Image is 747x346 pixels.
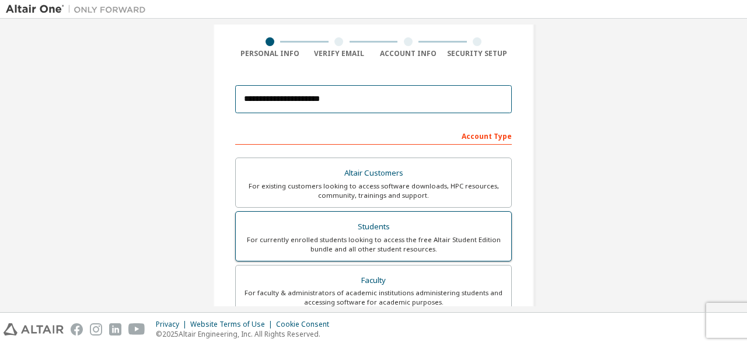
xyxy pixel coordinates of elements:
img: Altair One [6,4,152,15]
div: Security Setup [443,49,512,58]
div: Cookie Consent [276,320,336,329]
div: Account Type [235,126,512,145]
div: Website Terms of Use [190,320,276,329]
img: linkedin.svg [109,323,121,335]
div: Faculty [243,272,504,289]
div: Altair Customers [243,165,504,181]
div: Privacy [156,320,190,329]
div: Verify Email [305,49,374,58]
div: For currently enrolled students looking to access the free Altair Student Edition bundle and all ... [243,235,504,254]
div: Account Info [373,49,443,58]
p: © 2025 Altair Engineering, Inc. All Rights Reserved. [156,329,336,339]
img: altair_logo.svg [4,323,64,335]
img: youtube.svg [128,323,145,335]
div: For faculty & administrators of academic institutions administering students and accessing softwa... [243,288,504,307]
div: For existing customers looking to access software downloads, HPC resources, community, trainings ... [243,181,504,200]
img: instagram.svg [90,323,102,335]
div: Students [243,219,504,235]
div: Personal Info [235,49,305,58]
img: facebook.svg [71,323,83,335]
